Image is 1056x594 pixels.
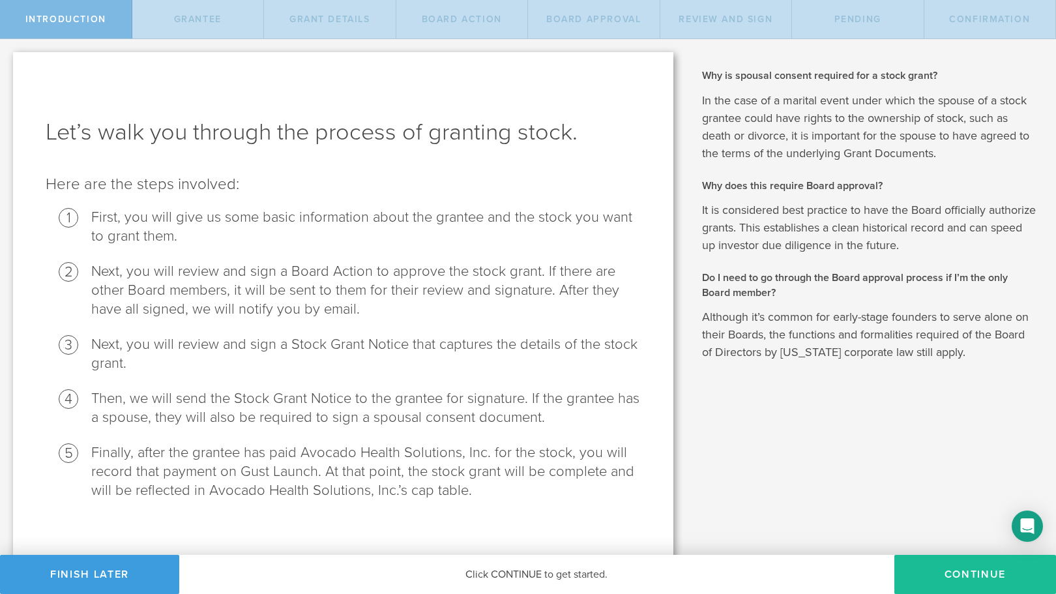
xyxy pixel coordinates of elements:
p: Although it’s common for early-stage founders to serve alone on their Boards, the functions and f... [702,308,1036,361]
h2: Why is spousal consent required for a stock grant? [702,68,1036,83]
div: Click CONTINUE to get started. [179,555,894,594]
p: Here are the steps involved: [46,174,641,195]
span: Pending [834,14,881,25]
div: Open Intercom Messenger [1012,511,1043,542]
li: First, you will give us some basic information about the grantee and the stock you want to grant ... [91,208,641,246]
h1: Let’s walk you through the process of granting stock. [46,117,641,148]
li: Then, we will send the Stock Grant Notice to the grantee for signature. If the grantee has a spou... [91,389,641,427]
button: Continue [894,555,1056,594]
span: Grantee [174,14,222,25]
span: Confirmation [949,14,1030,25]
h2: Do I need to go through the Board approval process if I’m the only Board member? [702,271,1036,300]
p: It is considered best practice to have the Board officially authorize grants. This establishes a ... [702,201,1036,254]
span: Introduction [25,14,106,25]
span: Grant Details [289,14,370,25]
span: Review and Sign [679,14,772,25]
li: Finally, after the grantee has paid Avocado Health Solutions, Inc. for the stock, you will record... [91,443,641,500]
h2: Why does this require Board approval? [702,179,1036,193]
span: Board Action [422,14,502,25]
li: Next, you will review and sign a Board Action to approve the stock grant. If there are other Boar... [91,262,641,319]
li: Next, you will review and sign a Stock Grant Notice that captures the details of the stock grant. [91,335,641,373]
p: In the case of a marital event under which the spouse of a stock grantee could have rights to the... [702,92,1036,162]
span: Board Approval [546,14,641,25]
